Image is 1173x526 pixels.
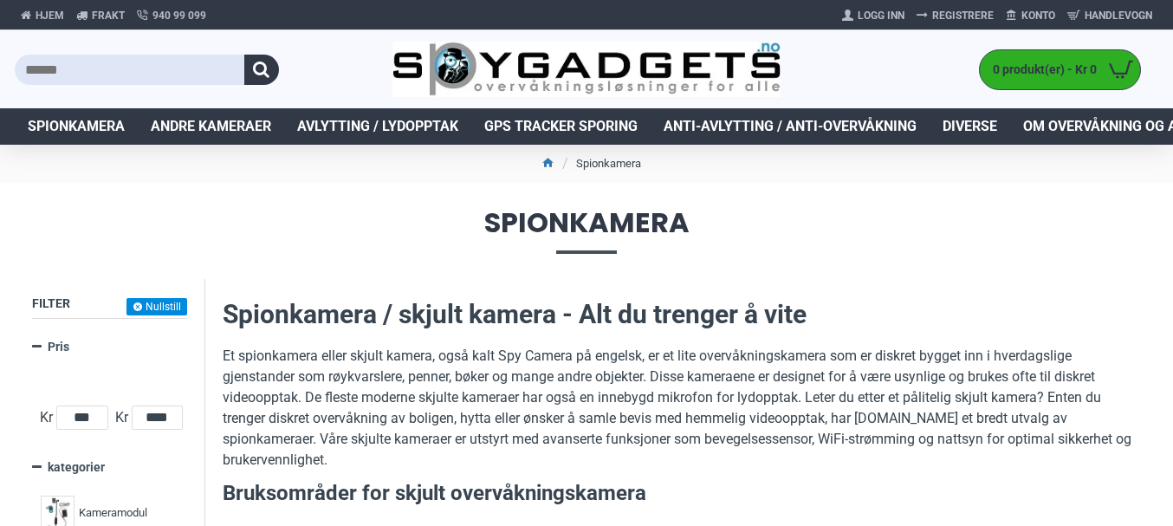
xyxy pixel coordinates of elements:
[138,108,284,145] a: Andre kameraer
[484,116,638,137] span: GPS Tracker Sporing
[32,452,187,483] a: kategorier
[651,108,930,145] a: Anti-avlytting / Anti-overvåkning
[980,61,1101,79] span: 0 produkt(er) - Kr 0
[79,504,147,522] span: Kameramodul
[297,116,458,137] span: Avlytting / Lydopptak
[223,296,1141,333] h2: Spionkamera / skjult kamera - Alt du trenger å vite
[930,108,1010,145] a: Diverse
[126,298,187,315] button: Nullstill
[36,407,56,428] span: Kr
[980,50,1140,89] a: 0 produkt(er) - Kr 0
[151,116,271,137] span: Andre kameraer
[17,209,1156,253] span: Spionkamera
[858,8,904,23] span: Logg Inn
[36,8,64,23] span: Hjem
[943,116,997,137] span: Diverse
[1000,2,1061,29] a: Konto
[471,108,651,145] a: GPS Tracker Sporing
[152,8,206,23] span: 940 99 099
[1061,2,1158,29] a: Handlevogn
[911,2,1000,29] a: Registrere
[223,479,1141,509] h3: Bruksområder for skjult overvåkningskamera
[92,8,125,23] span: Frakt
[28,116,125,137] span: Spionkamera
[112,407,132,428] span: Kr
[32,332,187,362] a: Pris
[836,2,911,29] a: Logg Inn
[1021,8,1055,23] span: Konto
[1085,8,1152,23] span: Handlevogn
[32,296,70,310] span: Filter
[284,108,471,145] a: Avlytting / Lydopptak
[392,42,781,98] img: SpyGadgets.no
[664,116,917,137] span: Anti-avlytting / Anti-overvåkning
[15,108,138,145] a: Spionkamera
[932,8,994,23] span: Registrere
[223,346,1141,471] p: Et spionkamera eller skjult kamera, også kalt Spy Camera på engelsk, er et lite overvåkningskamer...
